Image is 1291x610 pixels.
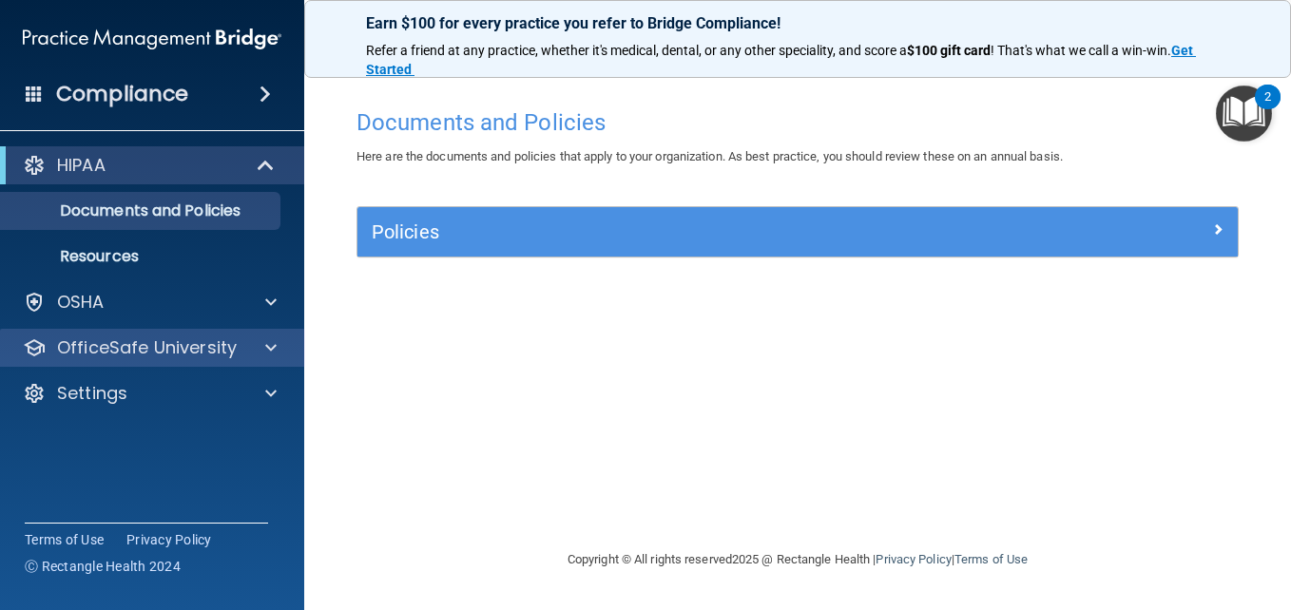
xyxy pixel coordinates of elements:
a: Get Started [366,43,1196,77]
h5: Policies [372,221,1004,242]
span: Here are the documents and policies that apply to your organization. As best practice, you should... [356,149,1063,163]
div: Copyright © All rights reserved 2025 @ Rectangle Health | | [451,529,1145,590]
span: Ⓒ Rectangle Health 2024 [25,557,181,576]
img: PMB logo [23,20,281,58]
a: Terms of Use [954,552,1028,566]
a: OfficeSafe University [23,336,277,359]
p: Settings [57,382,127,405]
h4: Compliance [56,81,188,107]
h4: Documents and Policies [356,110,1239,135]
a: HIPAA [23,154,276,177]
p: HIPAA [57,154,106,177]
p: OSHA [57,291,105,314]
strong: $100 gift card [907,43,991,58]
a: Settings [23,382,277,405]
a: Policies [372,217,1224,247]
a: OSHA [23,291,277,314]
span: ! That's what we call a win-win. [991,43,1171,58]
p: Documents and Policies [12,201,272,220]
p: OfficeSafe University [57,336,237,359]
div: 2 [1264,97,1271,122]
p: Resources [12,247,272,266]
button: Open Resource Center, 2 new notifications [1216,86,1272,142]
a: Privacy Policy [126,530,212,549]
p: Earn $100 for every practice you refer to Bridge Compliance! [366,14,1229,32]
a: Terms of Use [25,530,104,549]
a: Privacy Policy [876,552,951,566]
span: Refer a friend at any practice, whether it's medical, dental, or any other speciality, and score a [366,43,907,58]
